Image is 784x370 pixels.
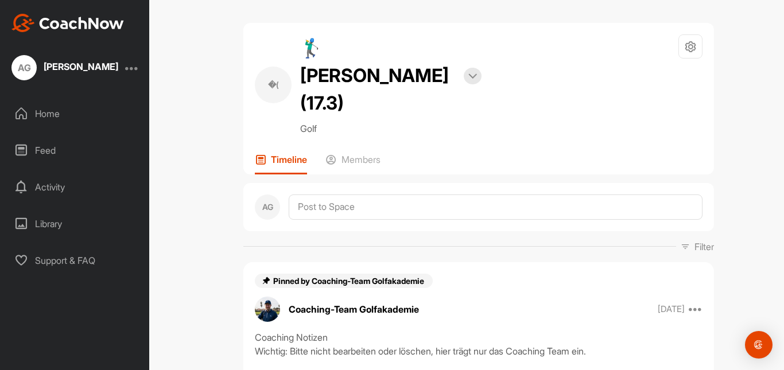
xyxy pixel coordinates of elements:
div: AG [255,194,280,220]
p: Members [341,154,381,165]
div: Library [6,209,144,238]
div: Activity [6,173,144,201]
div: Open Intercom Messenger [745,331,773,359]
span: Pinned by Coaching-Team Golfakademie [273,276,426,286]
div: AG [11,55,37,80]
img: avatar [255,297,280,322]
div: Support & FAQ [6,246,144,275]
div: [PERSON_NAME] [44,62,118,71]
p: Filter [694,240,714,254]
img: CoachNow [11,14,124,32]
p: Timeline [271,154,307,165]
p: Golf [300,122,482,135]
div: Home [6,99,144,128]
div: Feed [6,136,144,165]
img: arrow-down [468,73,477,79]
p: [DATE] [658,303,685,315]
img: pin [262,276,271,285]
div: �( [255,67,292,103]
h2: 🏌‍♂ [PERSON_NAME] (17.3) [300,34,455,117]
p: Coaching-Team Golfakademie [289,302,419,316]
